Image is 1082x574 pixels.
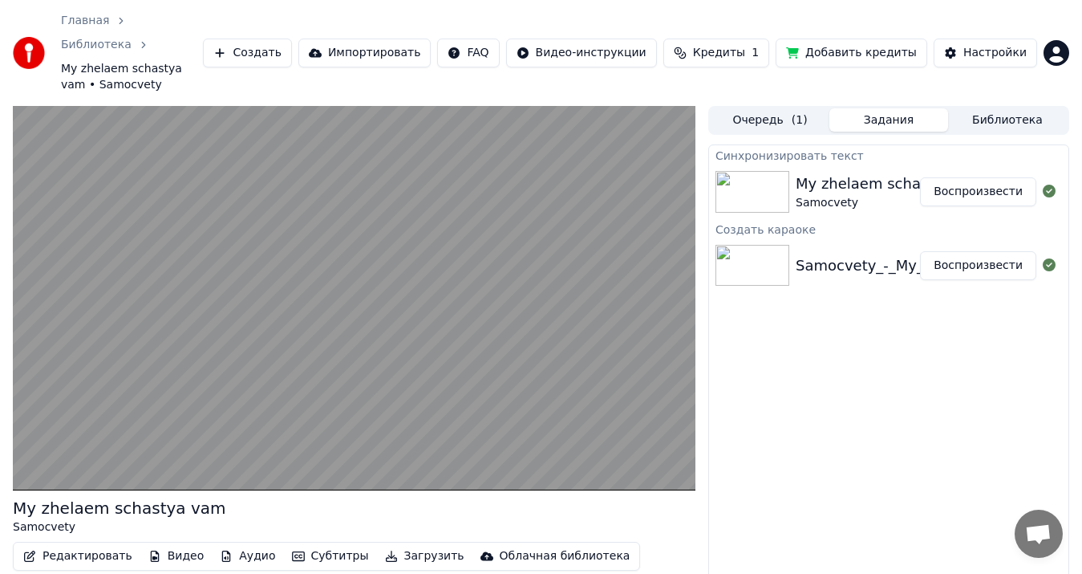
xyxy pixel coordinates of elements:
span: My zhelaem schastya vam • Samocvety [61,61,203,93]
button: FAQ [437,39,499,67]
button: Кредиты1 [663,39,769,67]
button: Добавить кредиты [776,39,927,67]
button: Субтитры [286,545,375,568]
nav: breadcrumb [61,13,203,93]
button: Создать [203,39,291,67]
div: My zhelaem schastya vam [796,173,987,195]
button: Аудио [213,545,282,568]
button: Видео [142,545,211,568]
div: Samocvety [796,195,987,211]
div: Облачная библиотека [500,548,630,564]
button: Редактировать [17,545,139,568]
div: Samocvety [13,519,226,535]
button: Импортировать [298,39,432,67]
button: Очередь [711,108,829,132]
button: Видео-инструкции [506,39,657,67]
div: Открытый чат [1015,510,1063,558]
button: Настройки [934,39,1037,67]
img: youka [13,37,45,69]
button: Библиотека [948,108,1067,132]
div: Настройки [963,45,1027,61]
span: Кредиты [693,45,745,61]
a: Главная [61,13,109,29]
div: Создать караоке [709,219,1068,238]
span: ( 1 ) [792,112,808,128]
span: 1 [752,45,759,61]
button: Воспроизвести [920,177,1036,206]
div: My zhelaem schastya vam [13,497,226,519]
button: Воспроизвести [920,251,1036,280]
button: Загрузить [379,545,471,568]
button: Задания [829,108,948,132]
div: Синхронизировать текст [709,145,1068,165]
a: Библиотека [61,37,132,53]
